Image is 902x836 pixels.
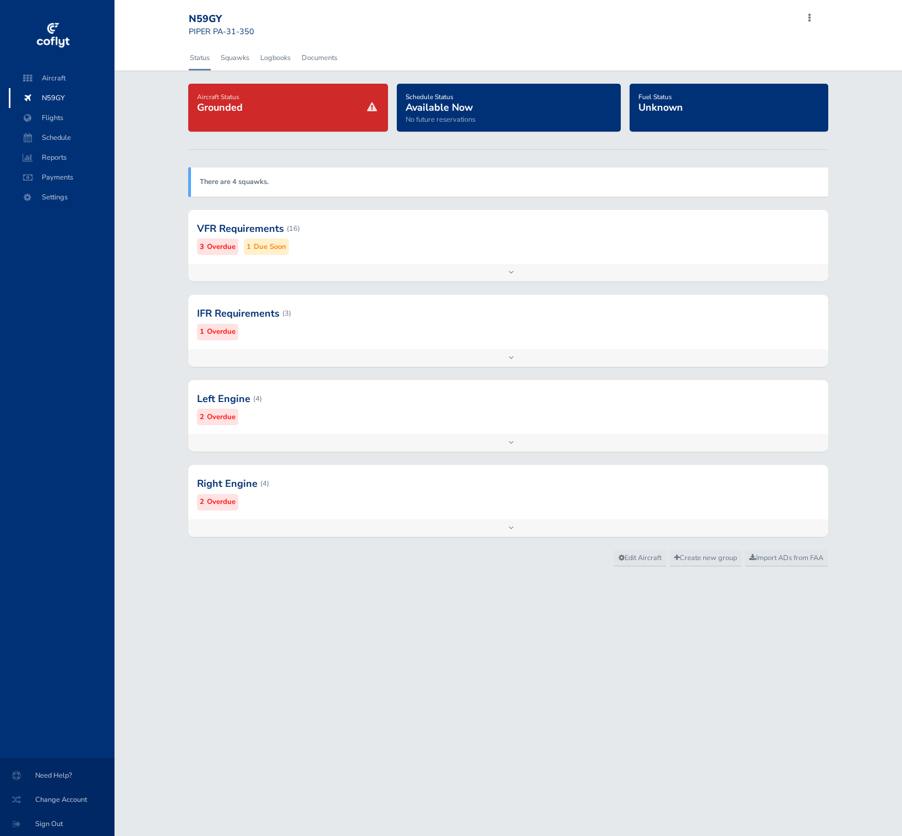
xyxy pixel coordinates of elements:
[254,241,286,253] small: Due Soon
[13,766,101,785] span: Need Help?
[20,148,103,167] span: Reports
[406,115,475,124] span: No future reservations
[207,241,236,253] small: Overdue
[20,167,103,187] span: Payments
[220,46,250,70] a: Squawks
[406,93,453,101] span: Schedule Status
[197,101,243,114] span: Grounded
[189,46,211,70] a: Status
[614,550,666,567] a: Edit Aircraft
[189,26,254,37] small: PIPER PA-31-350
[406,89,473,115] a: Schedule StatusAvailable Now
[20,88,103,108] span: N59GY
[300,46,338,70] a: Documents
[20,68,103,88] span: Aircraft
[20,187,103,207] span: Settings
[674,553,737,563] span: Create new group
[20,128,103,148] span: Schedule
[197,93,239,101] span: Aircraft Status
[669,550,742,567] a: Create new group
[259,46,292,70] a: Logbooks
[13,790,101,810] span: Change Account
[189,13,268,25] div: N59GY
[638,101,683,114] span: Unknown
[35,19,71,52] img: coflyt logo
[619,553,662,563] span: Edit Aircraft
[207,326,236,338] small: Overdue
[745,550,828,567] a: Import ADs from FAA
[200,177,269,187] a: There are 4 squawks.
[207,411,236,423] small: Overdue
[750,553,823,563] span: Import ADs from FAA
[638,93,672,101] span: Fuel Status
[13,814,101,834] span: Sign Out
[207,496,236,508] small: Overdue
[406,101,473,114] span: Available Now
[20,108,103,128] span: Flights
